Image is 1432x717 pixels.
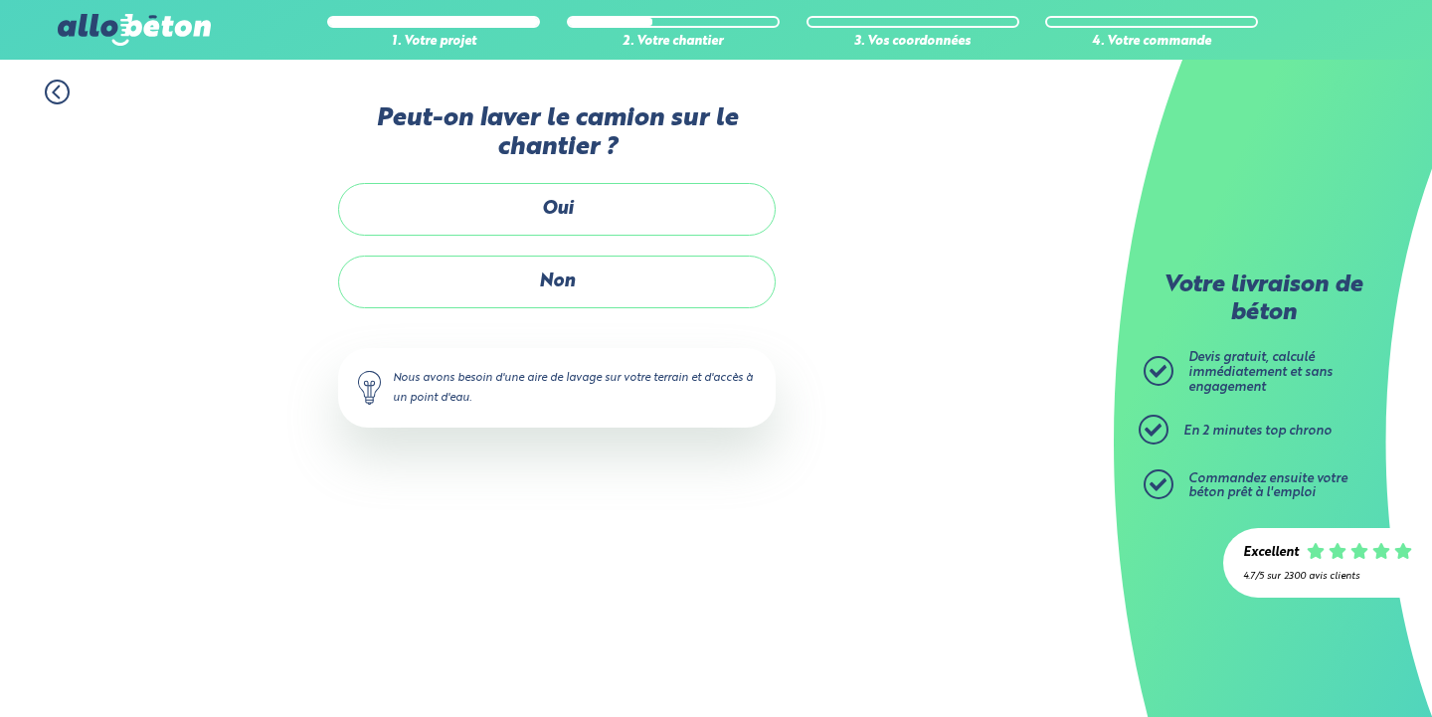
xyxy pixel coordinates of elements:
[327,35,540,50] div: 1. Votre projet
[338,104,776,163] label: Peut-on laver le camion sur le chantier ?
[338,348,776,428] div: Nous avons besoin d'une aire de lavage sur votre terrain et d'accès à un point d'eau.
[58,14,211,46] img: allobéton
[1045,35,1258,50] div: 4. Votre commande
[567,35,780,50] div: 2. Votre chantier
[338,256,776,308] label: Non
[806,35,1019,50] div: 3. Vos coordonnées
[338,183,776,236] label: Oui
[1255,639,1410,695] iframe: Help widget launcher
